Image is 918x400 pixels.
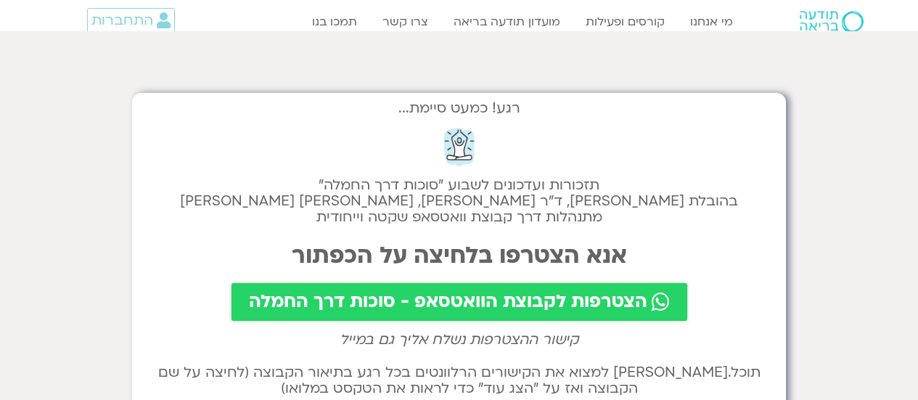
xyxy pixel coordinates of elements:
[683,8,740,36] a: מי אנחנו
[147,364,771,396] h2: תוכל.[PERSON_NAME] למצוא את הקישורים הרלוונטים בכל רגע בתיאור הקבוצה (לחיצה על שם הקבוצה ואז על ״...
[147,177,771,225] h2: תזכורות ועדכונים לשבוע "סוכות דרך החמלה" בהובלת [PERSON_NAME], ד״ר [PERSON_NAME], [PERSON_NAME] [...
[305,8,364,36] a: תמכו בנו
[91,12,153,28] span: התחברות
[147,332,771,348] h2: קישור ההצטרפות נשלח אליך גם במייל
[800,11,864,33] img: תודעה בריאה
[147,242,771,269] h2: אנא הצטרפו בלחיצה על הכפתור
[231,283,687,321] a: הצטרפות לקבוצת הוואטסאפ - סוכות דרך החמלה
[147,107,771,109] h2: רגע! כמעט סיימת...
[446,8,567,36] a: מועדון תודעה בריאה
[375,8,435,36] a: צרו קשר
[87,8,175,33] a: התחברות
[249,292,647,312] span: הצטרפות לקבוצת הוואטסאפ - סוכות דרך החמלה
[578,8,672,36] a: קורסים ופעילות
